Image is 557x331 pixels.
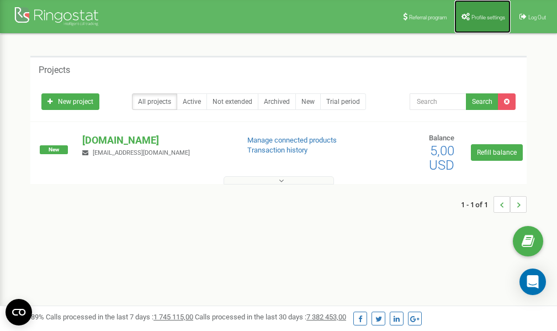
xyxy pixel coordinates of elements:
[39,65,70,75] h5: Projects
[258,93,296,110] a: Archived
[409,14,447,20] span: Referral program
[410,93,466,110] input: Search
[320,93,366,110] a: Trial period
[519,269,546,295] div: Open Intercom Messenger
[247,136,337,144] a: Manage connected products
[528,14,546,20] span: Log Out
[247,146,307,154] a: Transaction history
[41,93,99,110] a: New project
[466,93,498,110] button: Search
[471,14,505,20] span: Profile settings
[132,93,177,110] a: All projects
[93,149,190,156] span: [EMAIL_ADDRESS][DOMAIN_NAME]
[461,185,527,224] nav: ...
[153,313,193,321] u: 1 745 115,00
[6,299,32,325] button: Open CMP widget
[295,93,321,110] a: New
[195,313,346,321] span: Calls processed in the last 30 days :
[40,145,68,154] span: New
[177,93,207,110] a: Active
[46,313,193,321] span: Calls processed in the last 7 days :
[429,143,454,173] span: 5,00 USD
[461,196,494,213] span: 1 - 1 of 1
[206,93,258,110] a: Not extended
[82,133,229,148] p: [DOMAIN_NAME]
[471,144,523,161] a: Refill balance
[429,134,454,142] span: Balance
[306,313,346,321] u: 7 382 453,00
